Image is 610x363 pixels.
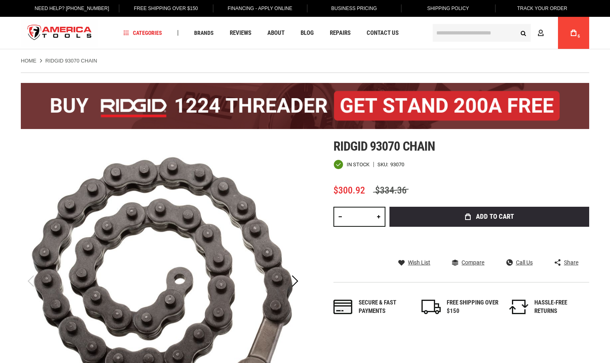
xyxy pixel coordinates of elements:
a: Wish List [398,259,430,266]
a: Reviews [226,28,255,38]
a: Call Us [506,259,533,266]
a: Blog [297,28,317,38]
span: $300.92 [333,185,365,196]
span: $334.36 [373,185,409,196]
img: returns [509,300,528,314]
strong: RIDGID 93070 CHAIN [45,58,97,64]
span: Add to Cart [476,213,514,220]
span: Blog [301,30,314,36]
strong: SKU [377,162,390,167]
span: Call Us [516,260,533,265]
img: shipping [421,300,441,314]
span: Shipping Policy [427,6,469,11]
span: Repairs [330,30,351,36]
img: America Tools [21,18,98,48]
span: Compare [462,260,484,265]
div: 93070 [390,162,404,167]
span: Share [564,260,578,265]
div: FREE SHIPPING OVER $150 [447,298,499,316]
div: Availability [333,159,369,169]
span: Wish List [408,260,430,265]
span: Reviews [230,30,251,36]
span: In stock [347,162,369,167]
span: Ridgid 93070 chain [333,139,435,154]
button: Search [516,25,531,40]
span: About [267,30,285,36]
iframe: Secure express checkout frame [388,229,591,252]
div: HASSLE-FREE RETURNS [534,298,586,316]
a: Brands [191,28,217,38]
a: Contact Us [363,28,402,38]
span: Brands [194,30,214,36]
a: Compare [452,259,484,266]
span: 6 [578,34,580,38]
a: Repairs [326,28,354,38]
span: Contact Us [367,30,399,36]
img: BOGO: Buy the RIDGID® 1224 Threader (26092), get the 92467 200A Stand FREE! [21,83,589,129]
a: About [264,28,288,38]
button: Add to Cart [389,207,589,227]
a: Home [21,57,36,65]
a: Categories [120,28,166,38]
img: payments [333,300,353,314]
a: store logo [21,18,98,48]
a: 6 [566,17,581,49]
span: Categories [124,30,162,36]
div: Secure & fast payments [359,298,411,316]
